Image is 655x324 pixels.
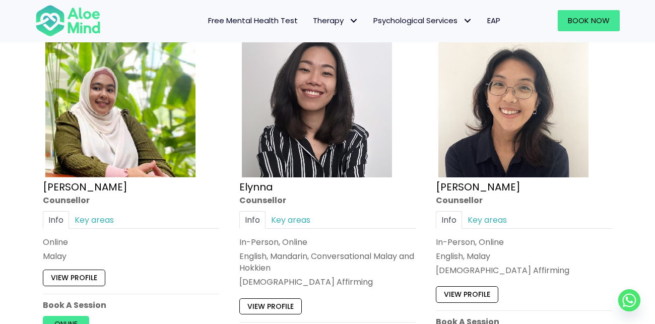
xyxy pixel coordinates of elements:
[487,15,500,26] span: EAP
[114,10,508,31] nav: Menu
[43,299,219,311] p: Book A Session
[313,15,358,26] span: Therapy
[436,265,612,277] div: [DEMOGRAPHIC_DATA] Affirming
[242,27,392,177] img: Elynna Counsellor
[558,10,620,31] a: Book Now
[366,10,480,31] a: Psychological ServicesPsychological Services: submenu
[43,236,219,248] div: Online
[69,211,119,229] a: Key areas
[43,250,219,262] p: Malay
[45,27,195,177] img: Shaheda Counsellor
[43,211,69,229] a: Info
[43,180,127,194] a: [PERSON_NAME]
[239,250,416,274] p: English, Mandarin, Conversational Malay and Hokkien
[346,14,361,28] span: Therapy: submenu
[436,180,520,194] a: [PERSON_NAME]
[436,250,612,262] p: English, Malay
[266,211,316,229] a: Key areas
[239,211,266,229] a: Info
[462,211,512,229] a: Key areas
[305,10,366,31] a: TherapyTherapy: submenu
[35,4,101,37] img: Aloe mind Logo
[373,15,472,26] span: Psychological Services
[436,211,462,229] a: Info
[438,27,588,177] img: Emelyne Counsellor
[201,10,305,31] a: Free Mental Health Test
[239,195,416,206] div: Counsellor
[436,195,612,206] div: Counsellor
[208,15,298,26] span: Free Mental Health Test
[43,270,105,286] a: View profile
[239,277,416,288] div: [DEMOGRAPHIC_DATA] Affirming
[436,287,498,303] a: View profile
[460,14,475,28] span: Psychological Services: submenu
[43,195,219,206] div: Counsellor
[436,236,612,248] div: In-Person, Online
[239,236,416,248] div: In-Person, Online
[618,289,640,311] a: Whatsapp
[568,15,610,26] span: Book Now
[480,10,508,31] a: EAP
[239,180,273,194] a: Elynna
[239,298,302,314] a: View profile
